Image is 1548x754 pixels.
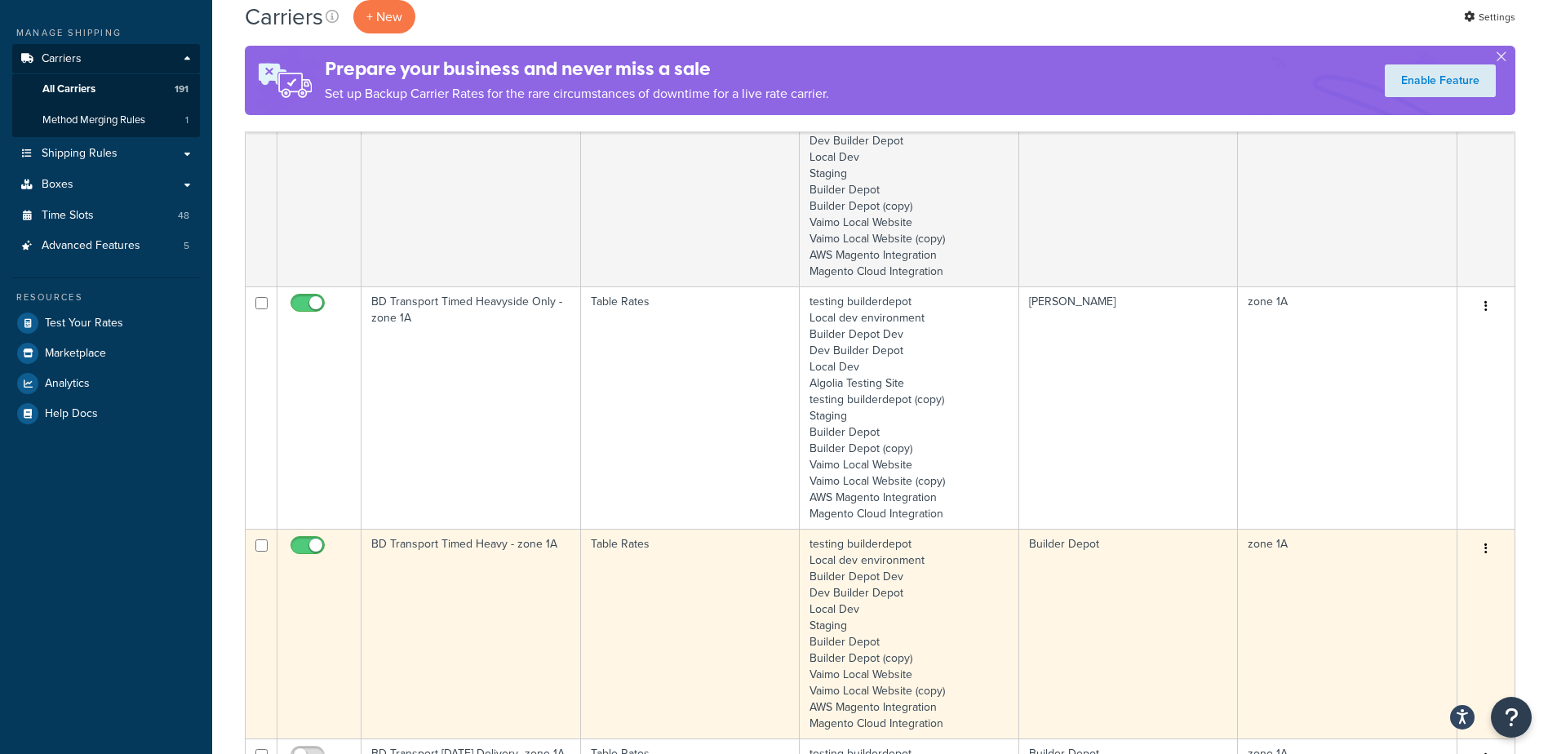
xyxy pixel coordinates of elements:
span: 191 [175,82,189,96]
span: Carriers [42,52,82,66]
li: Time Slots [12,201,200,231]
span: Shipping Rules [42,147,118,161]
span: 48 [178,209,189,223]
a: Enable Feature [1385,64,1496,97]
span: 1 [185,113,189,127]
li: All Carriers [12,74,200,104]
li: Carriers [12,44,200,137]
div: Resources [12,291,200,304]
a: All Carriers 191 [12,74,200,104]
a: Help Docs [12,399,200,428]
td: zone 1A [1238,286,1457,529]
a: Time Slots 48 [12,201,200,231]
span: Analytics [45,377,90,391]
td: BD Transport Timed Heavyside Only - zone 1A [361,286,581,529]
td: testing builderdepot Local dev environment Builder Depot Dev Dev Builder Depot Local Dev Staging ... [800,77,1019,286]
td: [PERSON_NAME] [1019,286,1239,529]
div: Manage Shipping [12,26,200,40]
td: zone 1A [1238,529,1457,738]
td: BD Transport Timed Light - zone 1A [361,77,581,286]
td: Table Rates [581,529,801,738]
img: ad-rules-rateshop-fe6ec290ccb7230408bd80ed9643f0289d75e0ffd9eb532fc0e269fcd187b520.png [245,46,325,115]
li: Advanced Features [12,231,200,261]
span: Method Merging Rules [42,113,145,127]
button: Open Resource Center [1491,697,1532,738]
a: Analytics [12,369,200,398]
a: Settings [1464,6,1515,29]
li: Method Merging Rules [12,105,200,135]
td: testing builderdepot Local dev environment Builder Depot Dev Dev Builder Depot Local Dev Staging ... [800,529,1019,738]
span: Help Docs [45,407,98,421]
td: testing builderdepot Local dev environment Builder Depot Dev Dev Builder Depot Local Dev Algolia ... [800,286,1019,529]
span: All Carriers [42,82,95,96]
td: BD Transport Timed Heavy - zone 1A [361,529,581,738]
h4: Prepare your business and never miss a sale [325,55,829,82]
span: Time Slots [42,209,94,223]
a: Marketplace [12,339,200,368]
span: Test Your Rates [45,317,123,330]
a: Test Your Rates [12,308,200,338]
td: Builder Depot [1019,77,1239,286]
a: Method Merging Rules 1 [12,105,200,135]
td: Builder Depot [1019,529,1239,738]
td: Table Rates [581,77,801,286]
span: Boxes [42,178,73,192]
span: Marketplace [45,347,106,361]
a: Shipping Rules [12,139,200,169]
td: zone 1A [1238,77,1457,286]
h1: Carriers [245,1,323,33]
a: Carriers [12,44,200,74]
p: Set up Backup Carrier Rates for the rare circumstances of downtime for a live rate carrier. [325,82,829,105]
a: Advanced Features 5 [12,231,200,261]
span: 5 [184,239,189,253]
span: Advanced Features [42,239,140,253]
a: Boxes [12,170,200,200]
td: Table Rates [581,286,801,529]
